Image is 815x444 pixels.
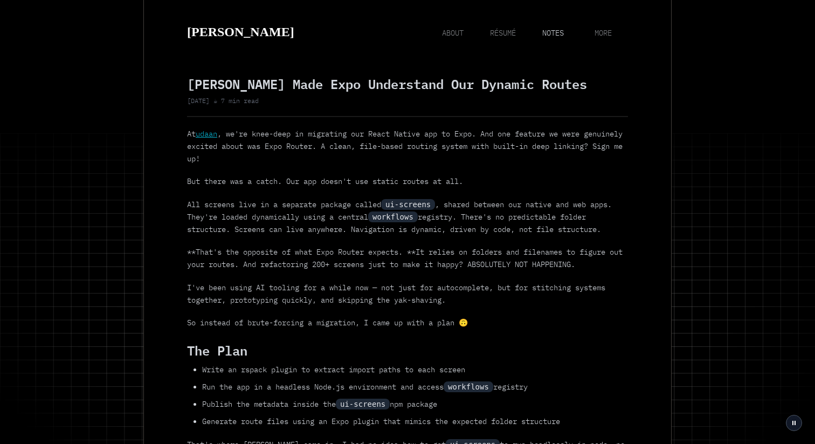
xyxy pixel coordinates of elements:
a: [PERSON_NAME] [187,22,294,43]
li: Run the app in a headless Node.js environment and access registry [202,380,628,393]
li: Generate route files using an Expo plugin that mimics the expected folder structure [202,415,628,428]
p: I've been using AI tooling for a while now — not just for autocomplete, but for stitching systems... [187,282,628,306]
code: ui-screens [381,199,435,210]
span: notes [542,28,564,39]
p: **That's the opposite of what Expo Router expects. **It relies on folders and filenames to figure... [187,246,628,271]
code: workflows [444,381,493,392]
p: [DATE] ☕ 7 min read [187,97,628,105]
p: So instead of brute-forcing a migration, I came up with a plan 🙃 [187,317,628,329]
code: ui-screens [336,399,390,409]
p: All screens live in a separate package called , shared between our native and web apps. They're l... [187,199,628,235]
code: workflows [368,211,418,222]
h2: The Plan [187,340,628,361]
span: about [442,28,464,39]
span: more [595,28,612,39]
nav: Main navigation [427,26,628,39]
li: Publish the metadata inside the npm package [202,398,628,411]
span: résumé [490,28,516,39]
h1: [PERSON_NAME] Made Expo Understand Our Dynamic Routes [187,75,628,92]
a: udaan [196,129,217,139]
li: Write an rspack plugin to extract import paths to each screen [202,363,628,376]
p: But there was a catch. Our app doesn't use static routes at all. [187,175,628,188]
button: Pause grid animation [786,415,802,431]
p: At , we're knee-deep in migrating our React Native app to Expo. And one feature we were genuinely... [187,128,628,165]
